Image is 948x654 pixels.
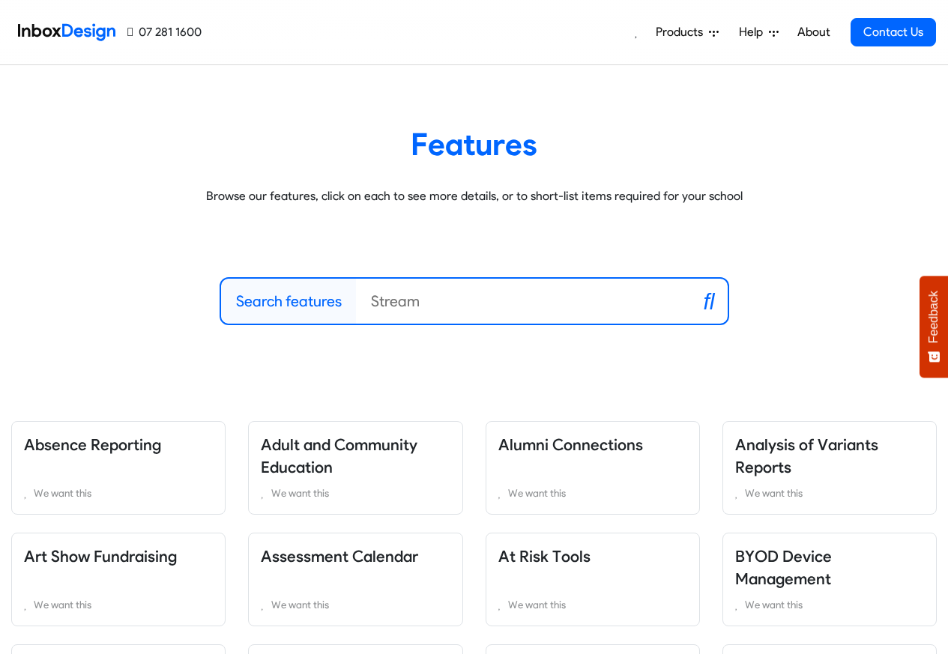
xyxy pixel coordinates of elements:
[711,421,948,515] div: Analysis of Variants Reports
[24,547,177,566] a: Art Show Fundraising
[261,435,417,476] a: Adult and Community Education
[236,290,342,312] label: Search features
[498,435,643,454] a: Alumni Connections
[656,23,709,41] span: Products
[261,484,450,502] a: We want this
[22,125,926,163] heading: Features
[508,487,566,499] span: We want this
[498,596,687,614] a: We want this
[498,547,591,566] a: At Risk Tools
[34,599,91,611] span: We want this
[237,533,474,626] div: Assessment Calendar
[24,435,161,454] a: Absence Reporting
[745,599,803,611] span: We want this
[34,487,91,499] span: We want this
[851,18,936,46] a: Contact Us
[498,484,687,502] a: We want this
[927,291,941,343] span: Feedback
[745,487,803,499] span: We want this
[735,547,832,588] a: BYOD Device Management
[474,421,711,515] div: Alumni Connections
[739,23,769,41] span: Help
[356,279,692,324] input: Stream
[261,596,450,614] a: We want this
[508,599,566,611] span: We want this
[24,484,213,502] a: We want this
[793,17,834,47] a: About
[735,596,924,614] a: We want this
[271,599,329,611] span: We want this
[24,596,213,614] a: We want this
[733,17,785,47] a: Help
[127,23,202,41] a: 07 281 1600
[920,276,948,378] button: Feedback - Show survey
[650,17,725,47] a: Products
[271,487,329,499] span: We want this
[261,547,418,566] a: Assessment Calendar
[474,533,711,626] div: At Risk Tools
[237,421,474,515] div: Adult and Community Education
[735,484,924,502] a: We want this
[711,533,948,626] div: BYOD Device Management
[22,187,926,205] p: Browse our features, click on each to see more details, or to short-list items required for your ...
[735,435,878,476] a: Analysis of Variants Reports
